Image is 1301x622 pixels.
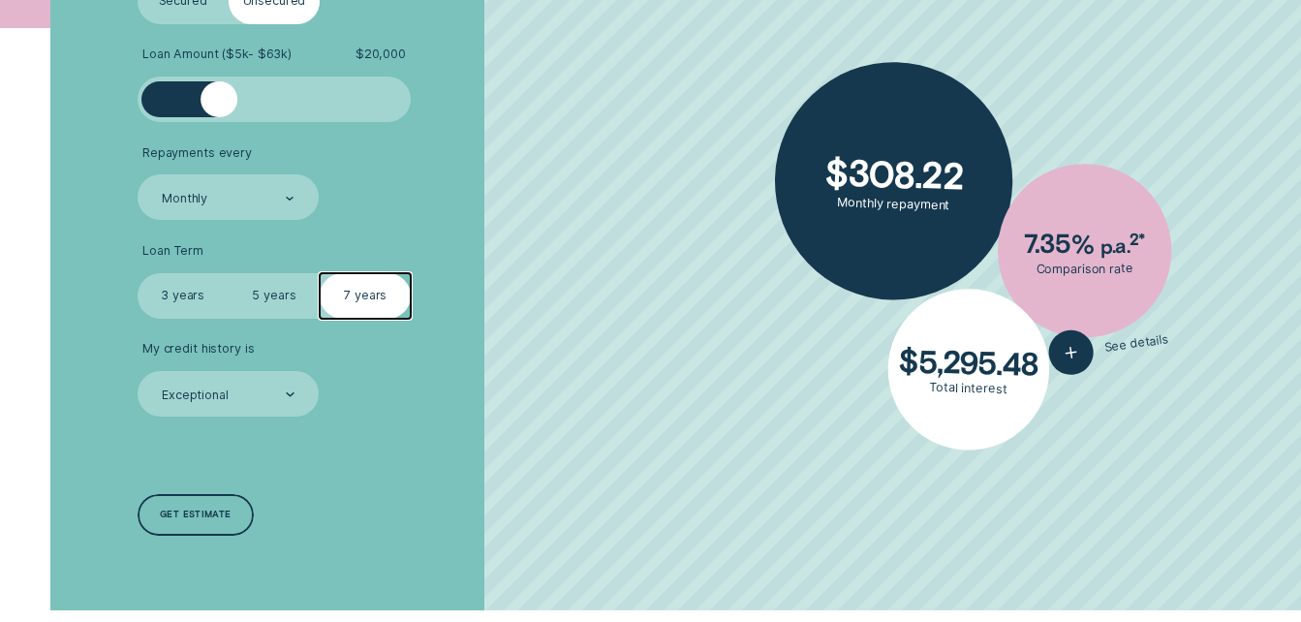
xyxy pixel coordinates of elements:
div: Monthly [162,191,207,206]
span: Loan Term [142,243,203,259]
a: Get estimate [138,494,255,535]
span: My credit history is [142,341,255,357]
div: Exceptional [162,388,229,403]
button: See details [1046,317,1171,378]
span: Loan Amount ( $5k - $63k ) [142,47,292,62]
label: 7 years [320,273,411,319]
label: 5 years [229,273,320,319]
span: $ 20,000 [356,47,406,62]
span: See details [1103,331,1169,356]
span: Repayments every [142,145,252,161]
label: 3 years [138,273,229,319]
